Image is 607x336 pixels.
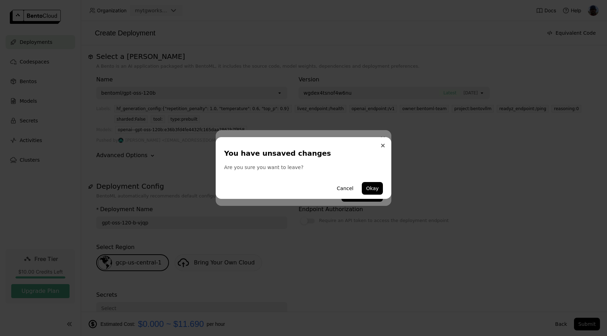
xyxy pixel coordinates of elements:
[216,137,391,199] div: dialog
[224,164,383,171] div: Are you sure you want to leave?
[379,141,387,150] button: Close
[362,182,383,195] button: Okay
[333,182,358,195] button: Cancel
[224,148,380,158] div: You have unsaved changes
